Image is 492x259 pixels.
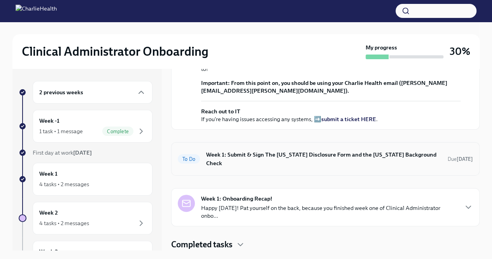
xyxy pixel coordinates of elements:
[39,169,58,178] h6: Week 1
[201,79,447,94] strong: From this point on, you should be using your Charlie Health email ([PERSON_NAME][EMAIL_ADDRESS][P...
[39,219,89,227] div: 4 tasks • 2 messages
[457,156,473,162] strong: [DATE]
[448,155,473,163] span: September 11th, 2025 07:00
[171,239,233,250] h4: Completed tasks
[39,247,58,256] h6: Week 3
[201,108,240,115] strong: Reach out to IT
[33,149,92,156] span: First day at work
[39,116,60,125] h6: Week -1
[201,195,272,203] strong: Week 1: Onboarding Recap!
[19,149,152,157] a: First day at work[DATE]
[39,208,58,217] h6: Week 2
[16,5,57,17] img: CharlieHealth
[366,44,397,51] strong: My progress
[178,149,473,169] a: To DoWeek 1: Submit & Sign The [US_STATE] Disclosure Form and the [US_STATE] Background CheckDue[...
[73,149,92,156] strong: [DATE]
[39,127,83,135] div: 1 task • 1 message
[19,202,152,234] a: Week 24 tasks • 2 messages
[22,44,208,59] h2: Clinical Administrator Onboarding
[201,107,378,123] p: If you're having issues accessing any systems, ➡️ .
[19,110,152,143] a: Week -11 task • 1 messageComplete
[321,116,376,123] a: submit a ticket HERE
[171,239,480,250] div: Completed tasks
[33,81,152,104] div: 2 previous weeks
[206,150,441,167] h6: Week 1: Submit & Sign The [US_STATE] Disclosure Form and the [US_STATE] Background Check
[201,79,230,86] strong: Important:
[448,156,473,162] span: Due
[178,156,200,162] span: To Do
[450,44,470,58] h3: 30%
[39,180,89,188] div: 4 tasks • 2 messages
[102,129,133,134] span: Complete
[201,204,457,220] p: Happy [DATE]! Pat yourself on the back, because you finished week one of Clinical Administrator o...
[39,88,83,97] h6: 2 previous weeks
[19,163,152,196] a: Week 14 tasks • 2 messages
